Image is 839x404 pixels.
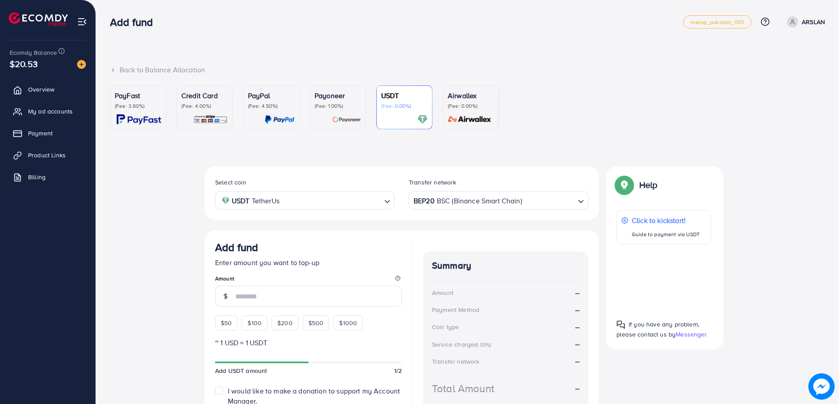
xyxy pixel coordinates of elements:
span: BSC (Binance Smart Chain) [437,195,522,207]
span: Product Links [28,151,66,159]
p: (Fee: 1.00%) [315,103,361,110]
small: (6.00%) [474,341,491,348]
img: card [193,114,228,124]
span: Billing [28,173,46,181]
img: coin [222,197,230,205]
p: ARSLAN [802,17,825,27]
strong: -- [575,339,580,349]
img: card [445,114,494,124]
div: Payment Method [432,305,479,314]
span: Ecomdy Balance [10,48,57,57]
strong: -- [575,322,580,332]
p: (Fee: 0.00%) [448,103,494,110]
p: Credit Card [181,90,228,101]
strong: -- [575,356,580,366]
span: 1/2 [394,366,402,375]
input: Search for option [523,194,574,207]
label: Transfer network [409,178,457,187]
p: Click to kickstart! [632,215,700,226]
strong: -- [575,305,580,315]
img: menu [77,17,87,27]
p: Guide to payment via USDT [632,229,700,240]
p: Airwallex [448,90,494,101]
strong: BEP20 [414,195,435,207]
p: (Fee: 4.00%) [181,103,228,110]
img: logo [9,12,68,26]
strong: -- [575,383,580,393]
p: (Fee: 3.60%) [115,103,161,110]
h3: Add fund [110,16,160,28]
a: Payment [7,124,89,142]
input: Search for option [282,194,381,207]
span: $500 [308,319,324,327]
p: Help [639,180,658,190]
img: image [808,373,835,400]
div: Search for option [215,191,395,209]
span: TetherUs [252,195,280,207]
strong: USDT [232,195,250,207]
img: image [77,60,86,69]
a: Billing [7,168,89,186]
span: My ad accounts [28,107,73,116]
span: $1000 [339,319,357,327]
a: Overview [7,81,89,98]
span: $100 [248,319,262,327]
p: USDT [381,90,428,101]
div: Coin type [432,322,459,331]
h4: Summary [432,260,580,271]
span: Overview [28,85,54,94]
div: Transfer network [432,357,480,366]
span: $20.53 [10,57,38,70]
label: Select coin [215,178,246,187]
img: card [332,114,361,124]
p: Payoneer [315,90,361,101]
div: Back to Balance Allocation [110,65,825,75]
div: Service charge [432,340,494,349]
div: Amount [432,288,453,297]
div: Total Amount [432,381,494,396]
span: $200 [277,319,293,327]
span: If you have any problem, please contact us by [616,320,699,339]
span: Add USDT amount [215,366,267,375]
p: (Fee: 0.00%) [381,103,428,110]
a: metap_pakistan_001 [683,15,751,28]
img: Popup guide [616,177,632,193]
a: ARSLAN [783,16,825,28]
p: Enter amount you want to top-up [215,257,402,268]
strong: -- [575,288,580,298]
img: Popup guide [616,320,625,329]
span: $50 [221,319,232,327]
legend: Amount [215,275,402,286]
a: My ad accounts [7,103,89,120]
img: card [265,114,294,124]
span: Payment [28,129,53,138]
h3: Add fund [215,241,258,254]
a: Product Links [7,146,89,164]
div: Search for option [409,191,588,209]
img: card [418,114,428,124]
span: metap_pakistan_001 [690,19,744,25]
p: PayFast [115,90,161,101]
p: (Fee: 4.50%) [248,103,294,110]
span: Messenger [676,330,707,339]
p: ~ 1 USD = 1 USDT [215,337,402,348]
img: card [117,114,161,124]
p: PayPal [248,90,294,101]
